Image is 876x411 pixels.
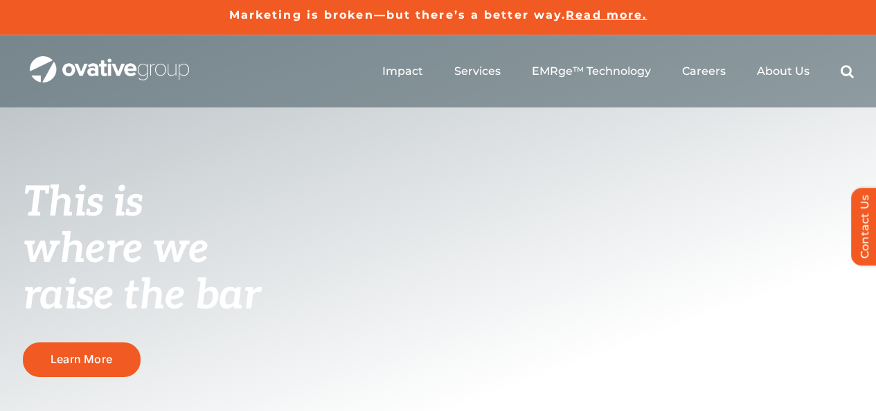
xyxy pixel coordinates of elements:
[30,55,189,68] a: OG_Full_horizontal_WHT
[229,8,566,21] a: Marketing is broken—but there’s a better way.
[382,49,854,94] nav: Menu
[532,64,651,78] a: EMRge™ Technology
[23,225,260,321] span: where we raise the bar
[23,178,143,228] span: This is
[682,64,726,78] a: Careers
[51,353,112,366] span: Learn More
[841,64,854,78] a: Search
[566,8,647,21] a: Read more.
[757,64,810,78] a: About Us
[382,64,423,78] a: Impact
[454,64,501,78] a: Services
[23,342,141,376] a: Learn More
